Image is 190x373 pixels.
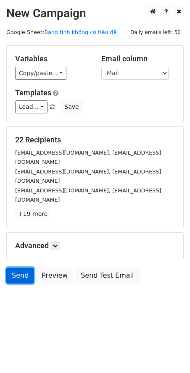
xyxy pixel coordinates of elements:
[15,100,47,113] a: Load...
[15,209,50,219] a: +19 more
[15,187,161,203] small: [EMAIL_ADDRESS][DOMAIN_NAME], [EMAIL_ADDRESS][DOMAIN_NAME]
[101,54,175,63] h5: Email column
[61,100,82,113] button: Save
[15,67,66,80] a: Copy/paste...
[44,29,116,35] a: Bảng tính không có tiêu đề
[148,333,190,373] iframe: Chat Widget
[6,6,184,21] h2: New Campaign
[15,168,161,184] small: [EMAIL_ADDRESS][DOMAIN_NAME], [EMAIL_ADDRESS][DOMAIN_NAME]
[15,150,161,165] small: [EMAIL_ADDRESS][DOMAIN_NAME], [EMAIL_ADDRESS][DOMAIN_NAME]
[75,268,139,284] a: Send Test Email
[148,333,190,373] div: Tiện ích trò chuyện
[15,54,89,63] h5: Variables
[15,135,175,144] h5: 22 Recipients
[6,268,34,284] a: Send
[6,29,117,35] small: Google Sheet:
[15,241,175,250] h5: Advanced
[127,28,184,37] span: Daily emails left: 50
[127,29,184,35] a: Daily emails left: 50
[15,88,51,97] a: Templates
